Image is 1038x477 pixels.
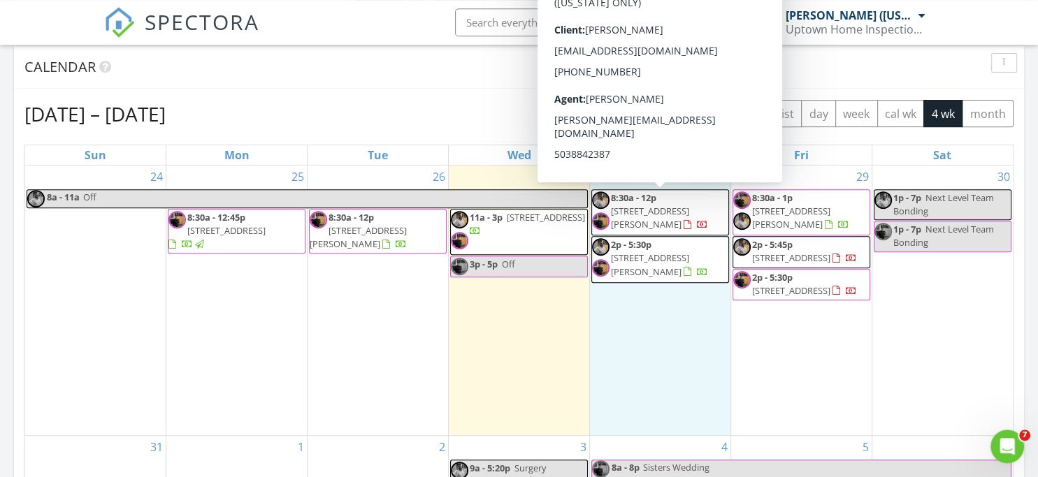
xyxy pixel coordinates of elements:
a: 8:30a - 12:45p [STREET_ADDRESS] [168,209,305,254]
a: Sunday [82,145,109,165]
img: 052.jpg [592,259,610,277]
span: Surgery [514,462,546,474]
span: Off [502,258,515,270]
img: 064.jpg [27,190,45,207]
a: 2p - 5:45p [STREET_ADDRESS] [752,238,857,264]
button: list [770,100,802,127]
span: 2p - 5:45p [752,238,793,251]
a: 8:30a - 12p [STREET_ADDRESS][PERSON_NAME] [591,189,729,235]
td: Go to August 30, 2025 [872,166,1013,436]
div: [PERSON_NAME] ([US_STATE] ONLY) [786,8,915,22]
img: 052.jpg [592,212,610,230]
span: [STREET_ADDRESS][PERSON_NAME] [310,224,407,250]
img: 064.jpg [874,191,892,209]
span: SPECTORA [145,7,259,36]
span: 1p - 7p [893,191,921,204]
a: Go to August 29, 2025 [853,166,872,188]
button: day [801,100,836,127]
a: SPECTORA [104,19,259,48]
a: 2p - 5:30p [STREET_ADDRESS][PERSON_NAME] [611,238,708,277]
td: Go to August 27, 2025 [449,166,590,436]
span: [STREET_ADDRESS] [507,211,585,223]
span: Off [83,191,96,203]
a: Saturday [930,145,954,165]
a: 8:30a - 1p [STREET_ADDRESS][PERSON_NAME] [752,191,849,230]
img: The Best Home Inspection Software - Spectora [104,7,135,38]
td: Go to August 28, 2025 [589,166,730,436]
img: 052.jpg [451,232,468,249]
img: 052.jpg [310,211,327,228]
a: 2p - 5:30p [STREET_ADDRESS] [752,271,857,297]
a: 2p - 5:30p [STREET_ADDRESS][PERSON_NAME] [591,236,729,282]
span: [STREET_ADDRESS][PERSON_NAME] [611,205,689,230]
a: Go to August 30, 2025 [995,166,1013,188]
a: Go to August 26, 2025 [430,166,448,188]
img: 052.jpg [733,191,751,209]
span: Next Level Team Bonding [893,223,994,249]
a: 11a - 3p [STREET_ADDRESS] [450,209,588,255]
a: Monday [222,145,252,165]
span: [STREET_ADDRESS][PERSON_NAME] [611,251,689,277]
span: 9a - 5:20p [470,462,510,474]
a: 2p - 5:45p [STREET_ADDRESS] [733,236,870,267]
button: Next [730,99,763,128]
td: Go to August 24, 2025 [25,166,166,436]
span: [STREET_ADDRESS][PERSON_NAME] [752,205,830,230]
td: Go to August 26, 2025 [308,166,449,436]
img: 052.jpg [451,258,468,275]
span: 2p - 5:30p [752,271,793,284]
img: 064.jpg [733,212,751,230]
a: Tuesday [365,145,391,165]
a: 8:30a - 12p [STREET_ADDRESS][PERSON_NAME] [611,191,708,230]
span: Calendar [24,57,96,76]
span: 8a - 11a [46,190,80,207]
a: Friday [791,145,812,165]
td: Go to August 29, 2025 [730,166,872,436]
a: 8:30a - 12p [STREET_ADDRESS][PERSON_NAME] [309,209,447,254]
span: 1p - 7p [893,223,921,235]
button: week [835,100,878,127]
a: Thursday [647,145,674,165]
a: Wednesday [504,145,533,165]
span: Sisters Wedding [643,461,709,474]
a: Go to September 1, 2025 [295,436,307,458]
a: Go to September 5, 2025 [860,436,872,458]
h2: [DATE] – [DATE] [24,100,166,128]
img: 064.jpg [592,191,610,209]
span: 3p - 5p [470,258,498,270]
img: 052.jpg [168,211,186,228]
a: 8:30a - 12p [STREET_ADDRESS][PERSON_NAME] [310,211,407,250]
span: [STREET_ADDRESS] [187,224,266,237]
a: Go to September 3, 2025 [577,436,589,458]
span: 7 [1019,430,1030,441]
span: 8:30a - 12:45p [187,211,245,223]
span: 8:30a - 1p [752,191,793,204]
a: Go to August 31, 2025 [147,436,166,458]
a: Go to September 2, 2025 [436,436,448,458]
img: 052.jpg [874,223,892,240]
img: 052.jpg [733,271,751,288]
span: 11a - 3p [470,211,503,223]
input: Search everything... [455,8,735,36]
div: Uptown Home Inspections LLC. [786,22,925,36]
span: 8:30a - 12p [611,191,656,204]
a: 8:30a - 1p [STREET_ADDRESS][PERSON_NAME] [733,189,870,235]
span: [STREET_ADDRESS] [752,251,830,264]
span: 2p - 5:30p [611,238,651,251]
a: 11a - 3p [STREET_ADDRESS] [470,211,585,237]
button: month [962,100,1014,127]
a: 2p - 5:30p [STREET_ADDRESS] [733,269,870,300]
button: Previous [698,99,730,128]
img: 064.jpg [592,238,610,256]
img: 064.jpg [451,211,468,228]
iframe: Intercom live chat [990,430,1024,463]
img: 064.jpg [733,238,751,256]
span: 8:30a - 12p [329,211,374,223]
span: Next Level Team Bonding [893,191,994,217]
a: Go to September 4, 2025 [719,436,730,458]
button: 4 wk [923,100,963,127]
button: cal wk [877,100,925,127]
span: [STREET_ADDRESS] [752,284,830,297]
a: Go to August 28, 2025 [712,166,730,188]
a: 8:30a - 12:45p [STREET_ADDRESS] [168,211,266,250]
